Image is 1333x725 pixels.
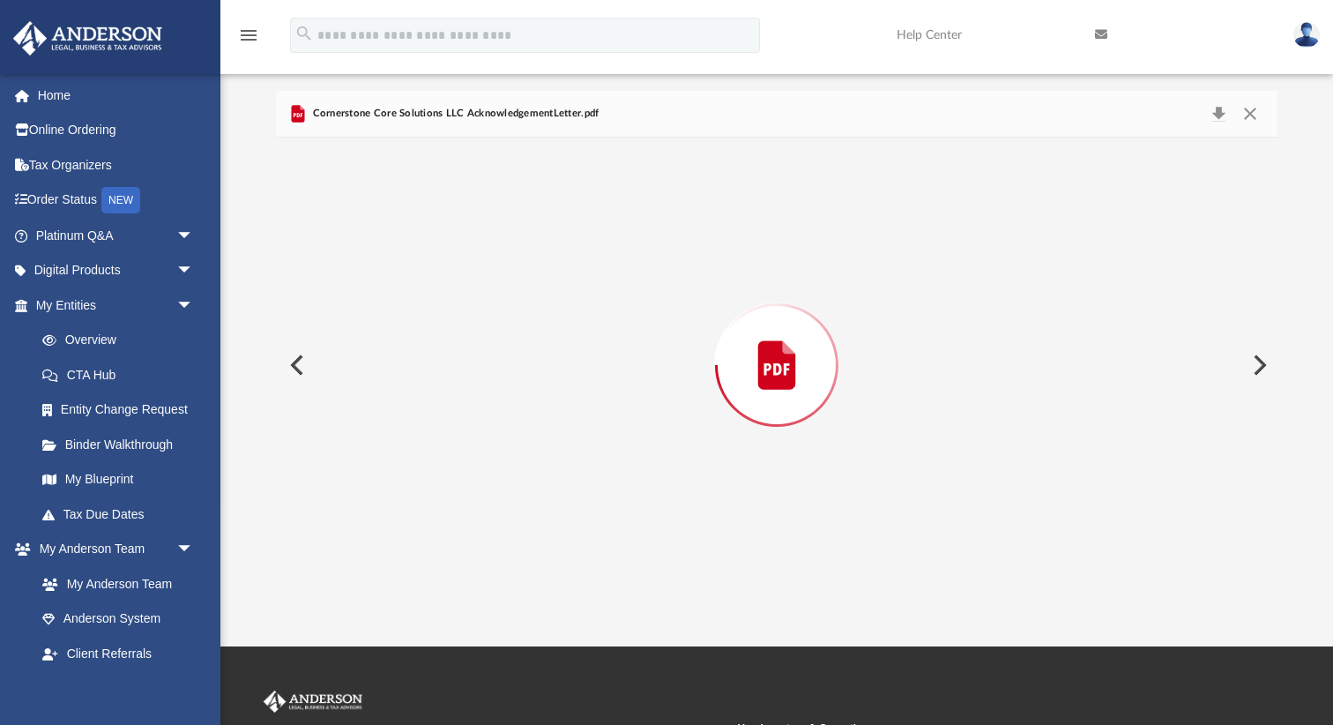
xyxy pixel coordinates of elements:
span: arrow_drop_down [176,288,212,324]
a: Digital Productsarrow_drop_down [12,253,220,288]
a: CTA Hub [25,357,220,392]
span: Cornerstone Core Solutions LLC AcknowledgementLetter.pdf [309,106,599,122]
a: Anderson System [25,602,212,637]
span: arrow_drop_down [176,218,212,254]
a: My Anderson Team [25,566,203,602]
img: Anderson Advisors Platinum Portal [260,691,366,714]
div: NEW [101,187,140,213]
button: Next File [1239,340,1277,390]
i: search [294,24,314,43]
a: menu [238,34,259,46]
a: Entity Change Request [25,392,220,428]
i: menu [238,25,259,46]
span: arrow_drop_down [176,253,212,289]
button: Download [1203,101,1234,126]
div: Preview [276,91,1277,593]
a: Online Ordering [12,113,220,148]
a: Tax Due Dates [25,497,220,532]
a: Order StatusNEW [12,183,220,219]
a: Client Referrals [25,636,212,671]
a: Home [12,78,220,113]
a: Tax Organizers [12,147,220,183]
a: My Entitiesarrow_drop_down [12,288,220,323]
a: Binder Walkthrough [25,427,220,462]
span: arrow_drop_down [176,532,212,568]
img: Anderson Advisors Platinum Portal [8,21,168,56]
a: My Blueprint [25,462,212,497]
img: User Pic [1293,22,1320,48]
a: Overview [25,323,220,358]
a: Platinum Q&Aarrow_drop_down [12,218,220,253]
a: My Anderson Teamarrow_drop_down [12,532,212,567]
button: Close [1234,101,1266,126]
button: Previous File [276,340,315,390]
